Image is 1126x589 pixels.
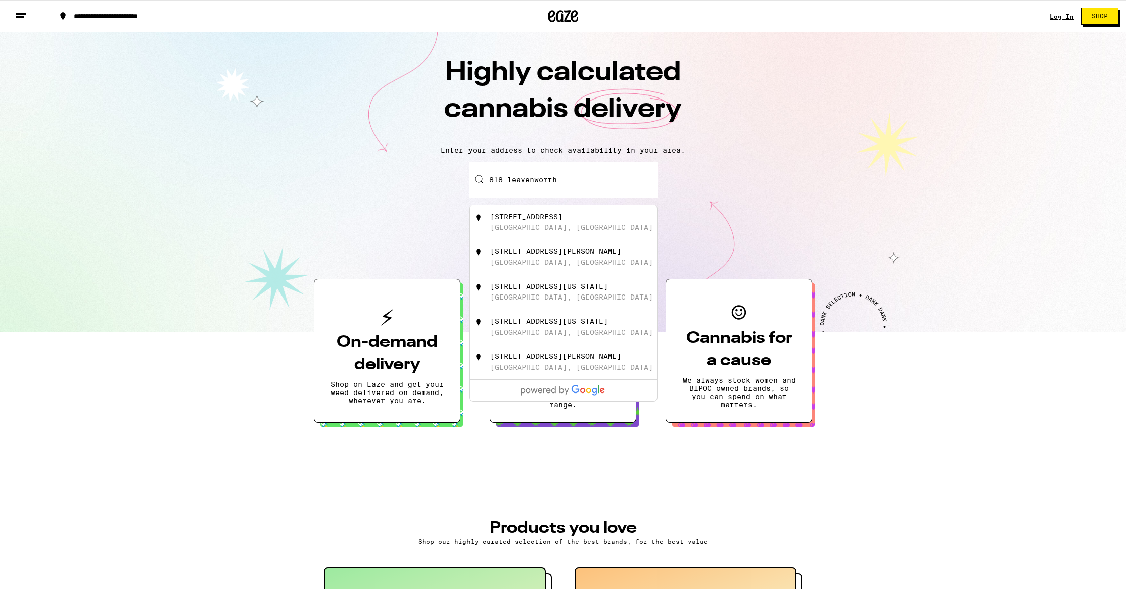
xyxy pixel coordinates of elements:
[490,293,653,301] div: [GEOGRAPHIC_DATA], [GEOGRAPHIC_DATA]
[330,331,444,376] h3: On-demand delivery
[474,213,484,223] img: 81 9th Street
[490,223,653,231] div: [GEOGRAPHIC_DATA], [GEOGRAPHIC_DATA]
[474,247,484,257] img: 815 O'Farrell Street
[666,279,812,423] button: Cannabis for a causeWe always stock women and BIPOC owned brands, so you can spend on what matters.
[10,146,1116,154] p: Enter your address to check availability in your area.
[490,258,653,266] div: [GEOGRAPHIC_DATA], [GEOGRAPHIC_DATA]
[490,213,562,221] div: [STREET_ADDRESS]
[324,538,802,545] p: Shop our highly curated selection of the best brands, for the best value
[490,282,608,290] div: [STREET_ADDRESS][US_STATE]
[490,363,653,371] div: [GEOGRAPHIC_DATA], [GEOGRAPHIC_DATA]
[1081,8,1118,25] button: Shop
[682,327,796,372] h3: Cannabis for a cause
[474,317,484,327] img: 818 Michigan Street
[330,380,444,405] p: Shop on Eaze and get your weed delivered on demand, wherever you are.
[1050,13,1074,20] a: Log In
[682,376,796,409] p: We always stock women and BIPOC owned brands, so you can spend on what matters.
[474,282,484,292] img: 815 Tennessee Street
[490,317,608,325] div: [STREET_ADDRESS][US_STATE]
[314,279,460,423] button: On-demand deliveryShop on Eaze and get your weed delivered on demand, wherever you are.
[474,352,484,362] img: 810 Gonzalez Drive
[490,328,653,336] div: [GEOGRAPHIC_DATA], [GEOGRAPHIC_DATA]
[1092,13,1108,19] span: Shop
[1074,8,1126,25] a: Shop
[490,247,621,255] div: [STREET_ADDRESS][PERSON_NAME]
[387,55,739,138] h1: Highly calculated cannabis delivery
[469,162,658,198] input: Enter your delivery address
[490,352,621,360] div: [STREET_ADDRESS][PERSON_NAME]
[324,520,802,536] h3: PRODUCTS YOU LOVE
